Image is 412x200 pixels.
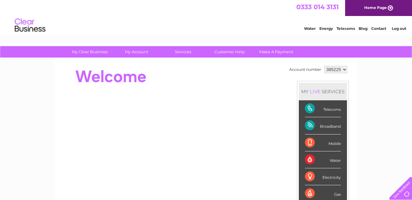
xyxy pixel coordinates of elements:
div: LIVE [309,89,322,94]
div: Telecoms [305,100,341,117]
a: Services [158,46,208,58]
img: logo.png [14,16,46,35]
a: Blog [359,26,368,31]
a: Make A Payment [251,46,302,58]
div: Clear Business is a trading name of Verastar Limited (registered in [GEOGRAPHIC_DATA] No. 3667643... [61,3,351,30]
a: Energy [319,26,333,31]
a: My Clear Business [64,46,115,58]
div: Broadband [305,117,341,134]
a: Water [304,26,316,31]
td: Account number [288,64,323,75]
a: Log out [392,26,406,31]
div: Electricity [305,168,341,185]
div: Mobile [305,134,341,151]
a: 0333 014 3131 [296,3,339,11]
a: Telecoms [337,26,355,31]
div: Water [305,151,341,168]
a: Customer Help [204,46,255,58]
a: Contact [371,26,386,31]
div: MY SERVICES [299,83,347,100]
a: My Account [111,46,162,58]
